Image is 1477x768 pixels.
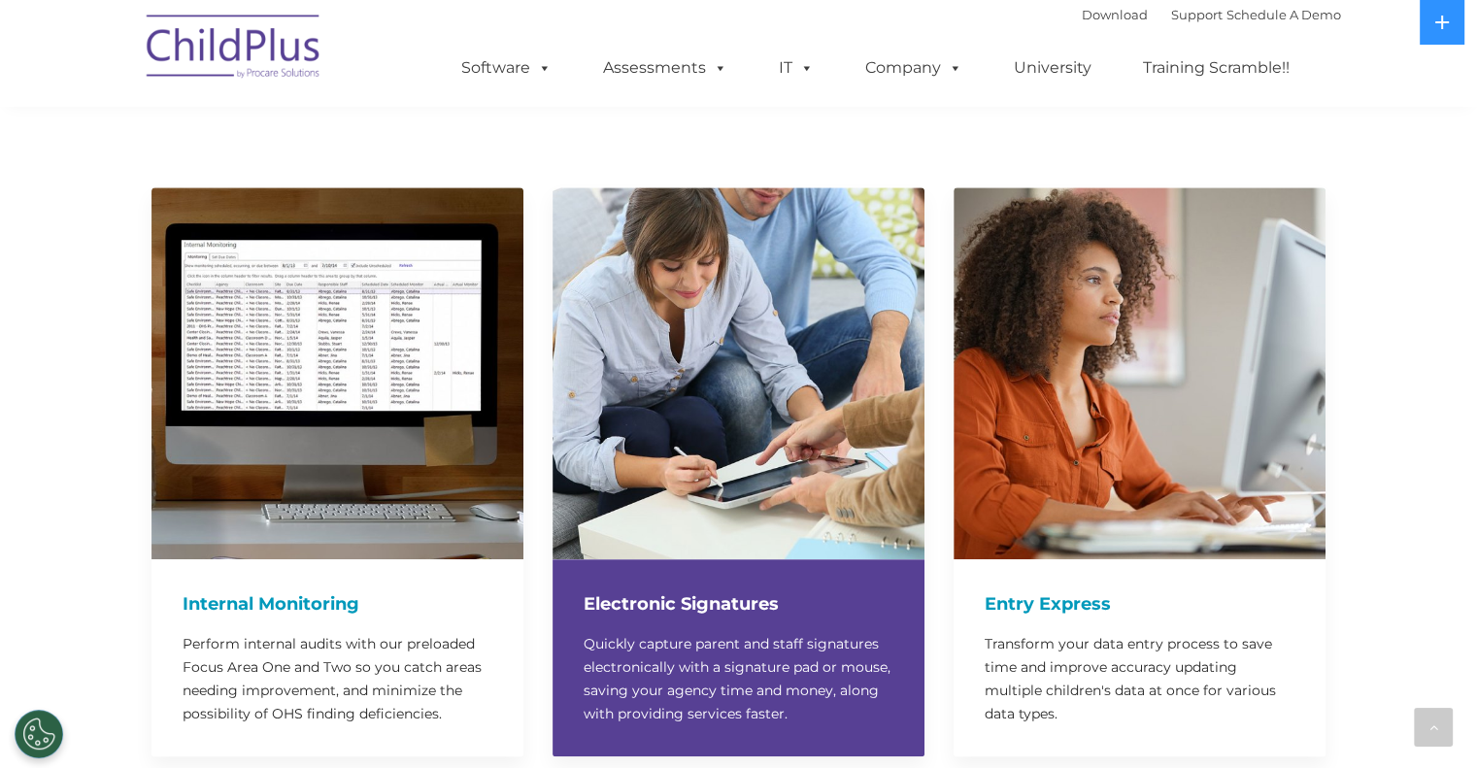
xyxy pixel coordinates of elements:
h4: Electronic Signatures [584,590,893,618]
a: Assessments [584,49,747,87]
img: ChildPlus by Procare Solutions [137,1,331,98]
img: Entry-Express-750 [954,187,1326,559]
a: University [994,49,1111,87]
h4: Entry Express [985,590,1294,618]
a: Software [442,49,571,87]
a: Support [1171,7,1223,22]
p: Perform internal audits with our preloaded Focus Area One and Two so you catch areas needing impr... [183,632,492,725]
p: Transform your data entry process to save time and improve accuracy updating multiple children's ... [985,632,1294,725]
h4: Internal Monitoring [183,590,492,618]
a: Training Scramble!! [1124,49,1309,87]
a: Schedule A Demo [1226,7,1341,22]
a: Download [1082,7,1148,22]
img: ElectronicSignature-750 [553,187,924,559]
a: Company [846,49,982,87]
button: Cookies Settings [15,710,63,758]
a: IT [759,49,833,87]
p: Quickly capture parent and staff signatures electronically with a signature pad or mouse, saving ... [584,632,893,725]
img: InternalMonitoring750 [151,187,523,559]
font: | [1082,7,1341,22]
